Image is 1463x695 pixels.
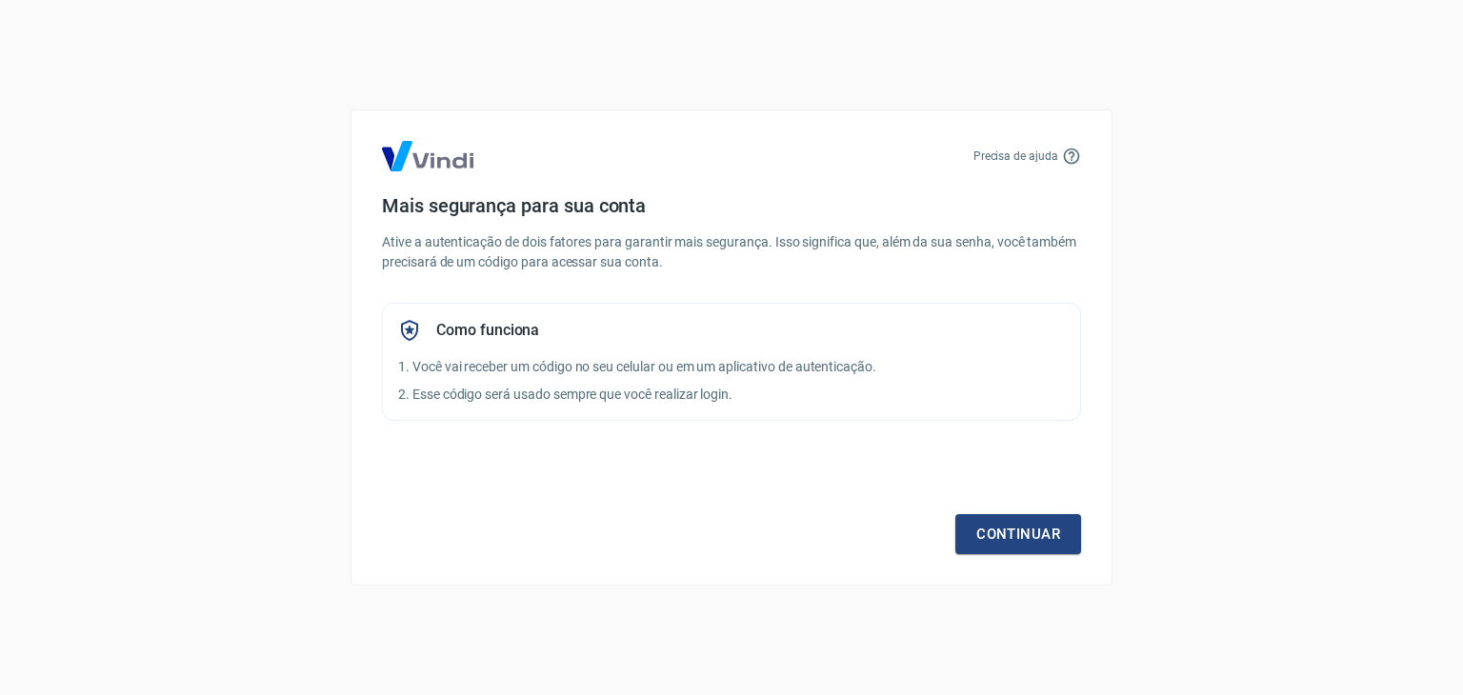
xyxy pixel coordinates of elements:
[382,141,473,171] img: Logo Vind
[382,232,1081,272] p: Ative a autenticação de dois fatores para garantir mais segurança. Isso significa que, além da su...
[382,194,1081,217] h4: Mais segurança para sua conta
[398,385,1065,405] p: 2. Esse código será usado sempre que você realizar login.
[955,514,1081,554] a: Continuar
[436,321,539,340] h5: Como funciona
[398,357,1065,377] p: 1. Você vai receber um código no seu celular ou em um aplicativo de autenticação.
[973,148,1058,165] p: Precisa de ajuda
